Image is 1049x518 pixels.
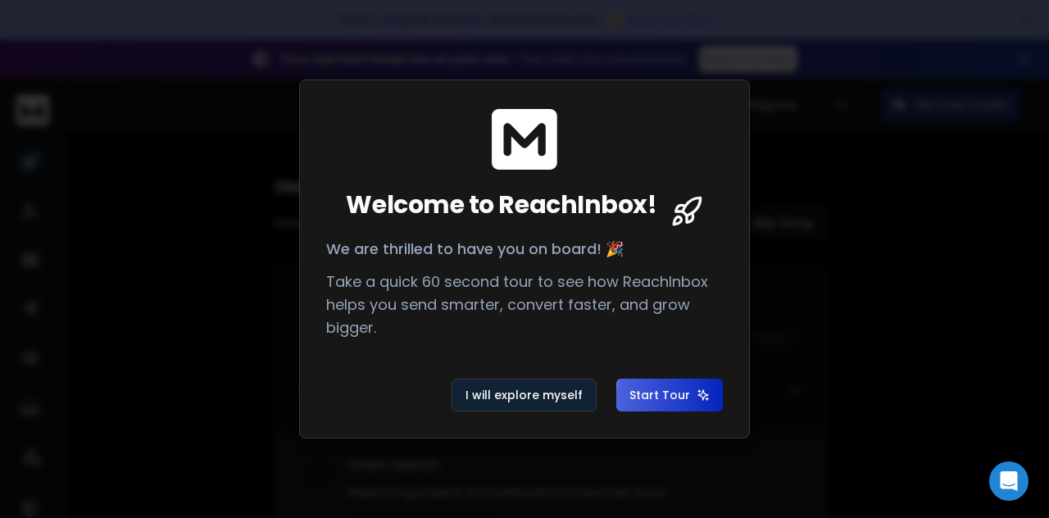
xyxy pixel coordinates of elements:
[346,190,656,220] span: Welcome to ReachInbox!
[989,461,1029,501] div: Open Intercom Messenger
[629,387,710,403] span: Start Tour
[326,270,723,339] p: Take a quick 60 second tour to see how ReachInbox helps you send smarter, convert faster, and gro...
[452,379,597,411] button: I will explore myself
[616,379,723,411] button: Start Tour
[326,238,723,261] p: We are thrilled to have you on board! 🎉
